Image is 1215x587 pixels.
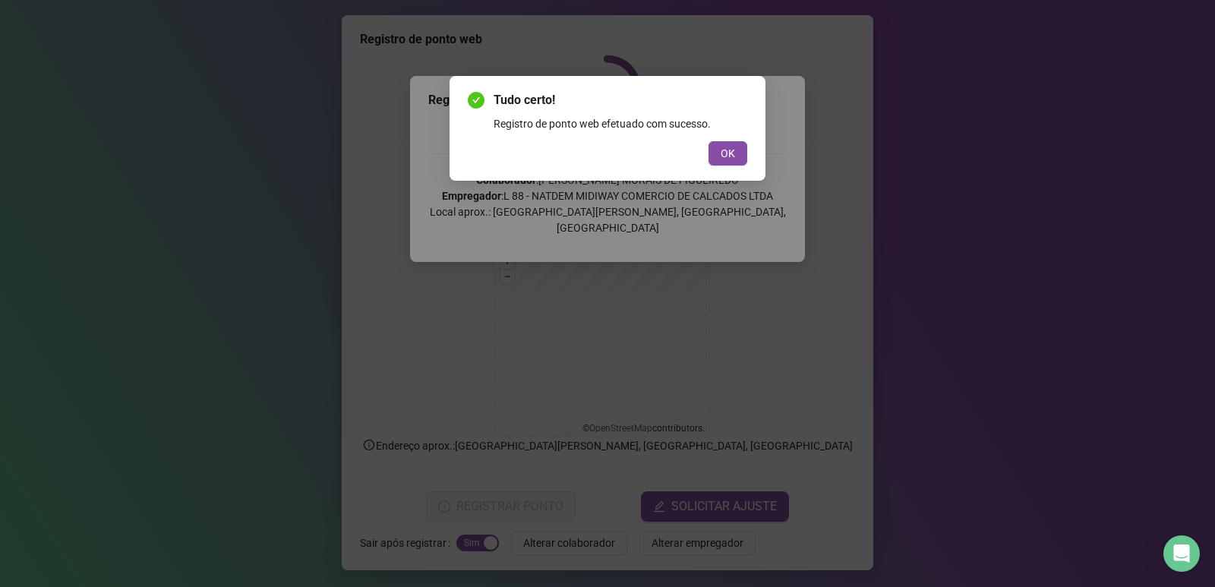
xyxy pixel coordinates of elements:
button: OK [708,141,747,166]
span: OK [721,145,735,162]
div: Open Intercom Messenger [1163,535,1200,572]
div: Registro de ponto web efetuado com sucesso. [494,115,747,132]
span: Tudo certo! [494,91,747,109]
span: check-circle [468,92,484,109]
